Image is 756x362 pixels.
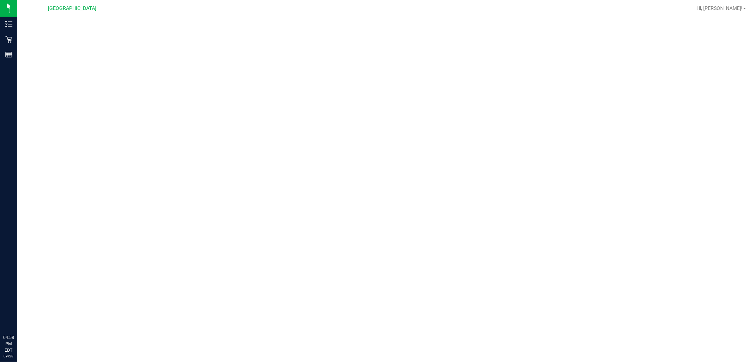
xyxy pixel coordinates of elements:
[5,36,12,43] inline-svg: Retail
[3,353,14,359] p: 09/28
[48,5,97,11] span: [GEOGRAPHIC_DATA]
[3,334,14,353] p: 04:58 PM EDT
[696,5,743,11] span: Hi, [PERSON_NAME]!
[5,21,12,28] inline-svg: Inventory
[5,51,12,58] inline-svg: Reports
